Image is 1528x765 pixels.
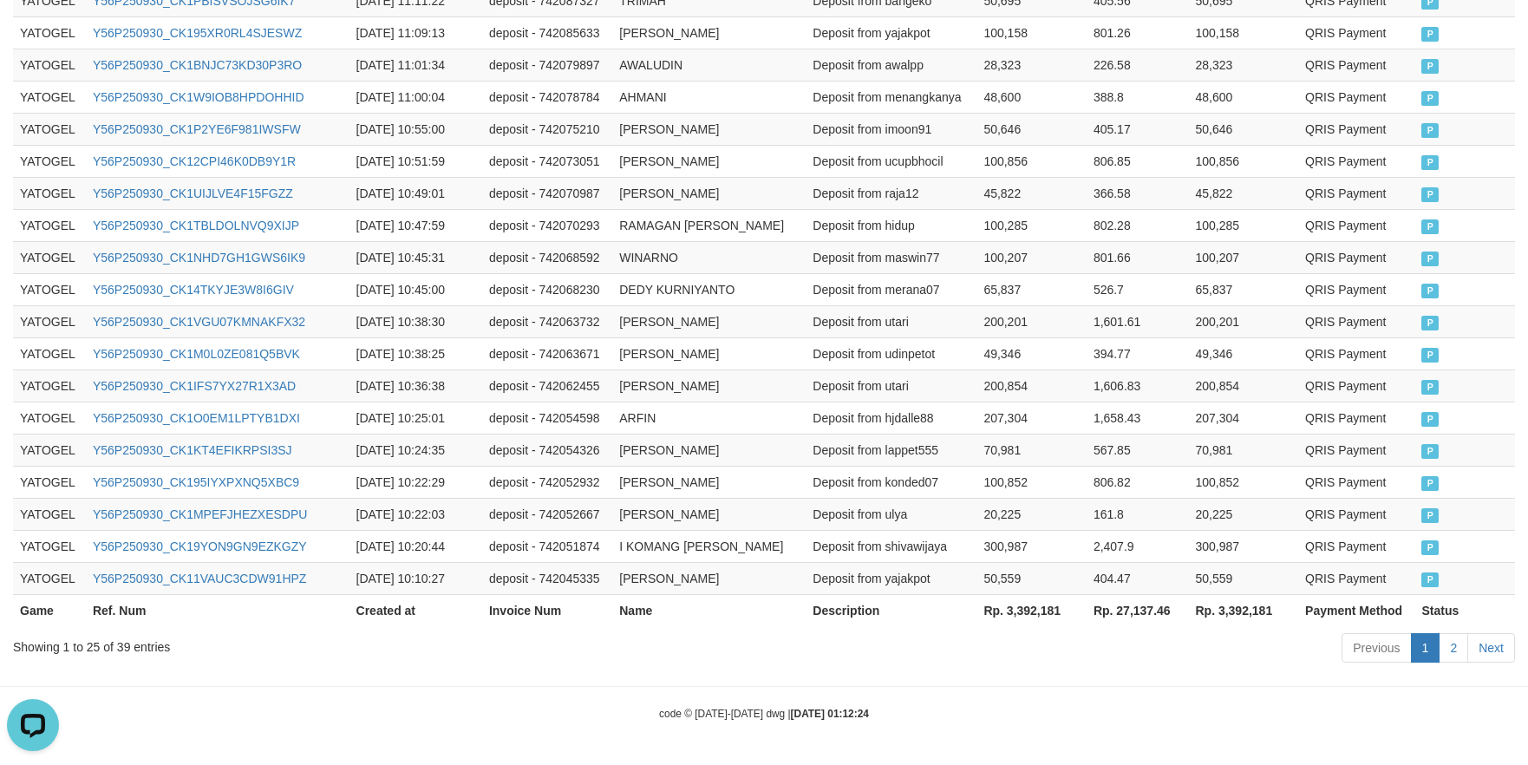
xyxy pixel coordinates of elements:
[93,90,304,104] a: Y56P250930_CK1W9IOB8HPDOHHID
[349,562,482,594] td: [DATE] 10:10:27
[1087,369,1189,402] td: 1,606.83
[1298,177,1414,209] td: QRIS Payment
[1188,402,1298,434] td: 207,304
[1298,241,1414,273] td: QRIS Payment
[806,273,976,305] td: Deposit from merana07
[1087,177,1189,209] td: 366.58
[1421,348,1439,363] span: PAID
[976,241,1087,273] td: 100,207
[1188,177,1298,209] td: 45,822
[1298,369,1414,402] td: QRIS Payment
[93,347,300,361] a: Y56P250930_CK1M0L0ZE081Q5BVK
[1421,123,1439,138] span: PAID
[612,145,806,177] td: [PERSON_NAME]
[1087,16,1189,49] td: 801.26
[13,562,86,594] td: YATOGEL
[806,466,976,498] td: Deposit from konded07
[93,411,300,425] a: Y56P250930_CK1O0EM1LPTYB1DXI
[93,475,299,489] a: Y56P250930_CK195IYXPXNQ5XBC9
[93,283,294,297] a: Y56P250930_CK14TKYJE3W8I6GIV
[976,369,1087,402] td: 200,854
[1298,434,1414,466] td: QRIS Payment
[1298,498,1414,530] td: QRIS Payment
[1188,145,1298,177] td: 100,856
[806,305,976,337] td: Deposit from utari
[1087,434,1189,466] td: 567.85
[1414,594,1515,626] th: Status
[13,49,86,81] td: YATOGEL
[1087,562,1189,594] td: 404.47
[1298,273,1414,305] td: QRIS Payment
[482,337,612,369] td: deposit - 742063671
[482,49,612,81] td: deposit - 742079897
[349,434,482,466] td: [DATE] 10:24:35
[1421,540,1439,555] span: PAID
[1188,434,1298,466] td: 70,981
[1298,337,1414,369] td: QRIS Payment
[349,49,482,81] td: [DATE] 11:01:34
[93,26,302,40] a: Y56P250930_CK195XR0RL4SJESWZ
[1421,476,1439,491] span: PAID
[1087,145,1189,177] td: 806.85
[1298,305,1414,337] td: QRIS Payment
[976,466,1087,498] td: 100,852
[806,498,976,530] td: Deposit from ulya
[13,81,86,113] td: YATOGEL
[1298,402,1414,434] td: QRIS Payment
[612,337,806,369] td: [PERSON_NAME]
[1087,337,1189,369] td: 394.77
[612,305,806,337] td: [PERSON_NAME]
[482,209,612,241] td: deposit - 742070293
[1188,16,1298,49] td: 100,158
[349,594,482,626] th: Created at
[93,58,302,72] a: Y56P250930_CK1BNJC73KD30P3RO
[93,154,296,168] a: Y56P250930_CK12CPI46K0DB9Y1R
[482,498,612,530] td: deposit - 742052667
[806,562,976,594] td: Deposit from yajakpot
[1087,209,1189,241] td: 802.28
[1087,466,1189,498] td: 806.82
[612,113,806,145] td: [PERSON_NAME]
[612,273,806,305] td: DEDY KURNIYANTO
[612,177,806,209] td: [PERSON_NAME]
[1188,498,1298,530] td: 20,225
[976,209,1087,241] td: 100,285
[612,16,806,49] td: [PERSON_NAME]
[1188,337,1298,369] td: 49,346
[1298,113,1414,145] td: QRIS Payment
[482,81,612,113] td: deposit - 742078784
[1298,530,1414,562] td: QRIS Payment
[13,631,624,656] div: Showing 1 to 25 of 39 entries
[612,498,806,530] td: [PERSON_NAME]
[1188,369,1298,402] td: 200,854
[349,177,482,209] td: [DATE] 10:49:01
[349,209,482,241] td: [DATE] 10:47:59
[13,273,86,305] td: YATOGEL
[86,594,349,626] th: Ref. Num
[1298,594,1414,626] th: Payment Method
[976,81,1087,113] td: 48,600
[1188,594,1298,626] th: Rp. 3,392,181
[482,16,612,49] td: deposit - 742085633
[13,241,86,273] td: YATOGEL
[93,219,299,232] a: Y56P250930_CK1TBLDOLNVQ9XIJP
[93,251,305,265] a: Y56P250930_CK1NHD7GH1GWS6IK9
[1298,16,1414,49] td: QRIS Payment
[1421,27,1439,42] span: PAID
[1421,155,1439,170] span: PAID
[612,434,806,466] td: [PERSON_NAME]
[612,369,806,402] td: [PERSON_NAME]
[1087,113,1189,145] td: 405.17
[1087,81,1189,113] td: 388.8
[1467,633,1515,663] a: Next
[612,466,806,498] td: [PERSON_NAME]
[976,337,1087,369] td: 49,346
[13,402,86,434] td: YATOGEL
[482,241,612,273] td: deposit - 742068592
[349,145,482,177] td: [DATE] 10:51:59
[13,209,86,241] td: YATOGEL
[976,305,1087,337] td: 200,201
[13,305,86,337] td: YATOGEL
[13,369,86,402] td: YATOGEL
[1188,209,1298,241] td: 100,285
